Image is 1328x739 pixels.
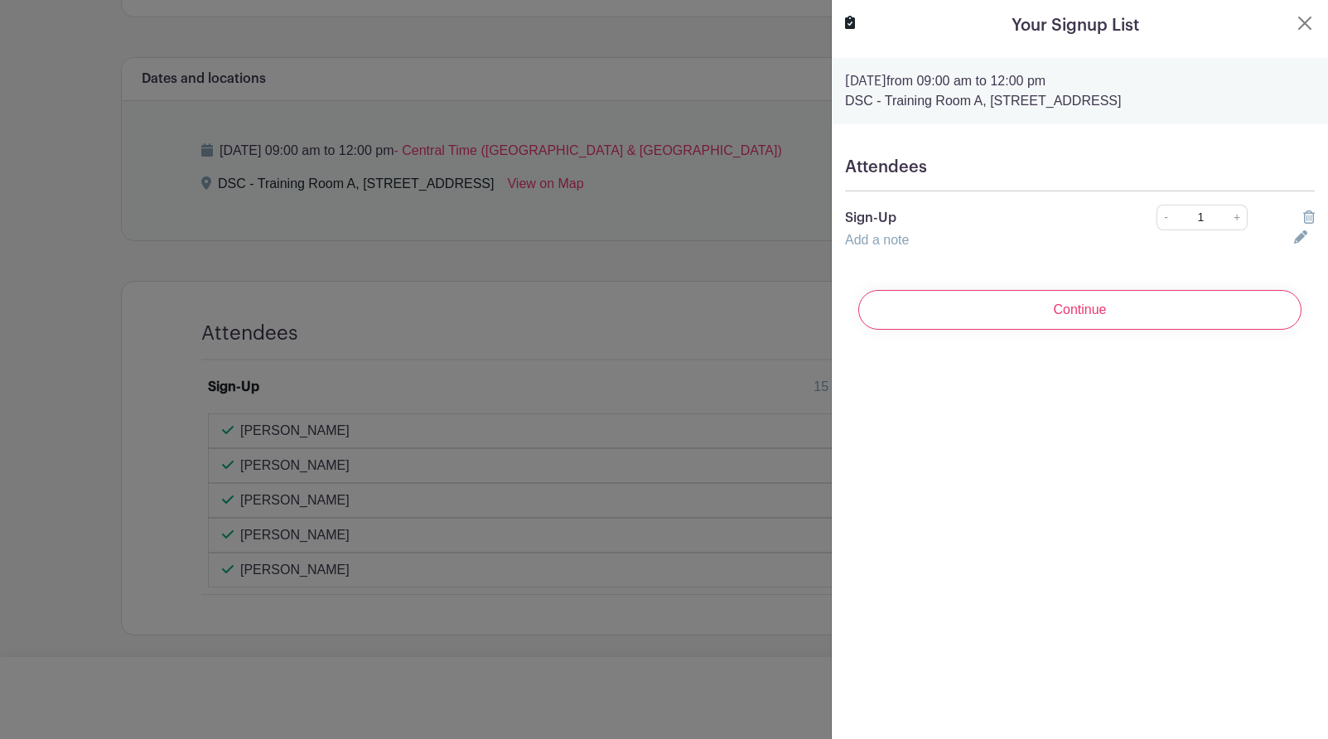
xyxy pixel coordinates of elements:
input: Continue [858,290,1301,330]
strong: [DATE] [845,75,886,88]
a: Add a note [845,233,909,247]
h5: Your Signup List [1012,13,1139,38]
p: from 09:00 am to 12:00 pm [845,71,1315,91]
a: + [1227,205,1248,230]
p: Sign-Up [845,208,1111,228]
h5: Attendees [845,157,1315,177]
p: DSC - Training Room A, [STREET_ADDRESS] [845,91,1315,111]
button: Close [1295,13,1315,33]
a: - [1157,205,1175,230]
